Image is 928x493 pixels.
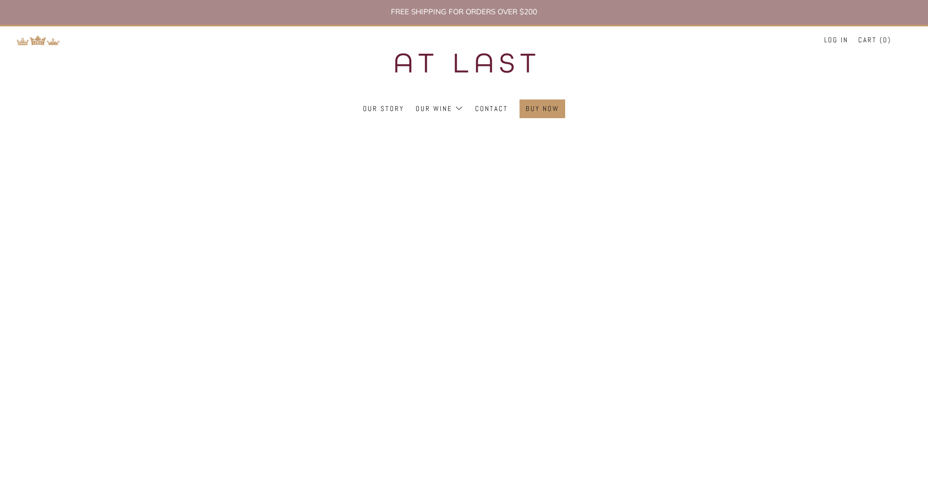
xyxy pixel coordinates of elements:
a: Contact [475,100,508,118]
a: Our Story [363,100,404,118]
a: Buy Now [526,100,559,118]
img: Return to TKW Merchants [16,35,60,46]
a: Log in [824,31,848,49]
a: Cart (0) [858,31,891,49]
a: Return to TKW Merchants [16,34,60,45]
img: three kings wine merchants [368,26,560,99]
span: 0 [883,35,888,45]
a: Our Wine [416,100,463,118]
